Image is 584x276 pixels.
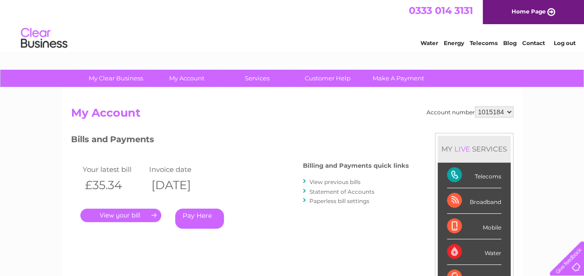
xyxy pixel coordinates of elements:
div: Broadband [447,188,501,214]
a: Log out [553,39,575,46]
a: Energy [444,39,464,46]
a: . [80,209,161,222]
h3: Bills and Payments [71,133,409,149]
a: 0333 014 3131 [409,5,473,16]
th: £35.34 [80,176,147,195]
a: Blog [503,39,517,46]
a: Paperless bill settings [309,197,369,204]
a: Customer Help [289,70,366,87]
div: Telecoms [447,163,501,188]
a: Contact [522,39,545,46]
a: My Account [148,70,225,87]
a: Pay Here [175,209,224,229]
a: My Clear Business [78,70,154,87]
a: Telecoms [470,39,498,46]
h4: Billing and Payments quick links [303,162,409,169]
div: Water [447,239,501,265]
a: Make A Payment [360,70,437,87]
div: Account number [427,106,513,118]
td: Your latest bill [80,163,147,176]
a: Water [420,39,438,46]
td: Invoice date [147,163,214,176]
div: MY SERVICES [438,136,511,162]
a: View previous bills [309,178,361,185]
h2: My Account [71,106,513,124]
a: Statement of Accounts [309,188,374,195]
div: LIVE [453,145,472,153]
img: logo.png [20,24,68,53]
th: [DATE] [147,176,214,195]
div: Mobile [447,214,501,239]
div: Clear Business is a trading name of Verastar Limited (registered in [GEOGRAPHIC_DATA] No. 3667643... [73,5,512,45]
a: Services [219,70,295,87]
